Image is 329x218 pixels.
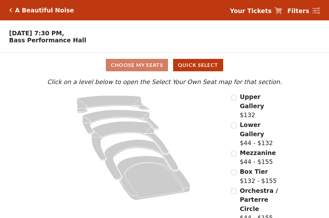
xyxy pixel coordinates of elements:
[9,8,12,12] a: Click here to go back to filters
[287,7,309,14] strong: Filters
[230,6,282,16] a: Your Tickets
[173,59,223,71] button: Quick Select
[240,187,278,212] span: Orchestra / Parterre Circle
[240,93,264,109] span: Upper Gallery
[240,121,264,137] span: Lower Gallery
[83,110,159,134] path: Lower Gallery - Seats Available: 108
[240,168,268,175] span: Box Tier
[77,95,150,113] path: Upper Gallery - Seats Available: 152
[287,6,320,16] a: Filters
[46,77,283,87] p: Click on a level below to open the Select Your Own Seat map for that section.
[240,167,277,185] label: $132 - $155
[230,7,272,14] strong: Your Tickets
[15,7,74,14] h5: A Beautiful Noise
[240,149,276,156] span: Mezzanine
[117,156,191,200] path: Orchestra / Parterre Circle - Seats Available: 26
[240,148,276,166] label: $44 - $155
[240,92,283,120] label: $132
[240,120,283,148] label: $44 - $132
